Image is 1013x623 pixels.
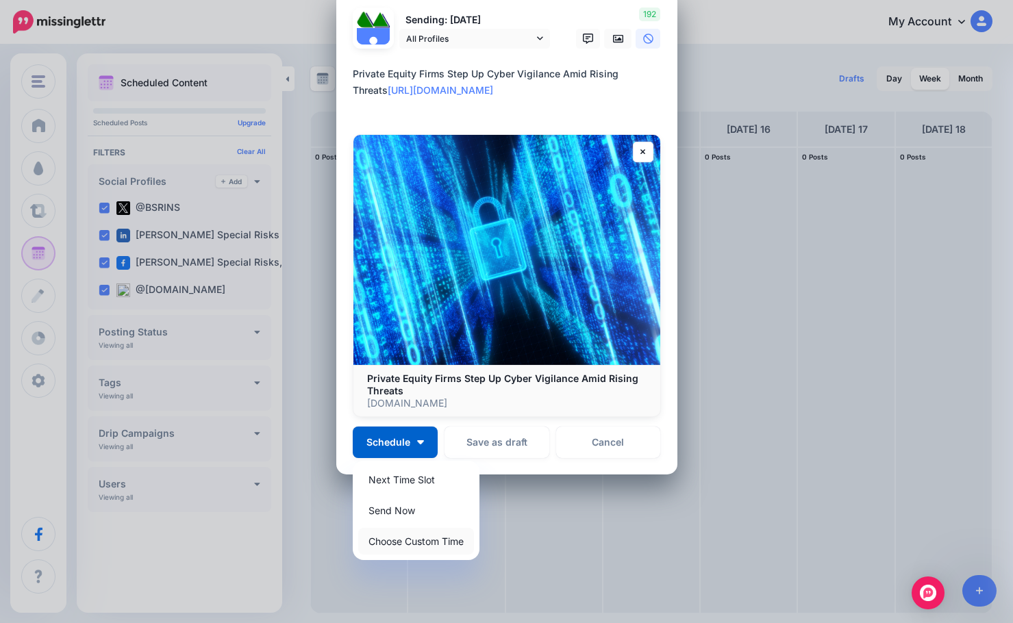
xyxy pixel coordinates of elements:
[373,12,390,28] img: 1Q3z5d12-75797.jpg
[358,497,474,524] a: Send Now
[399,29,550,49] a: All Profiles
[445,427,549,458] button: Save as draft
[353,461,479,560] div: Schedule
[357,28,390,61] img: user_default_image.png
[353,66,668,99] div: Private Equity Firms Step Up Cyber Vigilance Amid Rising Threats
[357,12,373,28] img: 379531_475505335829751_837246864_n-bsa122537.jpg
[358,466,474,493] a: Next Time Slot
[366,437,410,447] span: Schedule
[353,135,660,365] img: Private Equity Firms Step Up Cyber Vigilance Amid Rising Threats
[417,440,424,444] img: arrow-down-white.png
[353,427,438,458] button: Schedule
[912,576,945,609] div: Open Intercom Messenger
[358,528,474,555] a: Choose Custom Time
[399,12,550,28] p: Sending: [DATE]
[406,31,534,46] span: All Profiles
[556,427,661,458] a: Cancel
[639,8,660,21] span: 192
[367,397,647,409] p: [DOMAIN_NAME]
[367,372,638,396] b: Private Equity Firms Step Up Cyber Vigilance Amid Rising Threats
